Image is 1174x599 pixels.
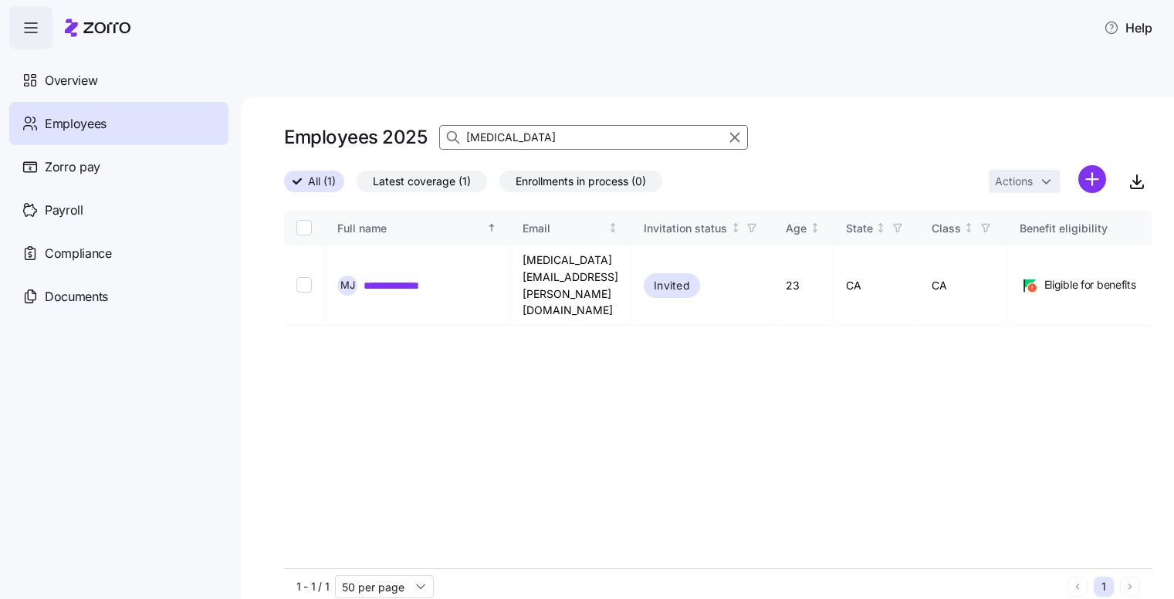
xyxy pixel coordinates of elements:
[995,176,1033,187] span: Actions
[9,188,228,232] a: Payroll
[516,171,646,191] span: Enrollments in process (0)
[523,220,605,237] div: Email
[846,220,873,237] div: State
[486,222,497,233] div: Sorted ascending
[1078,165,1106,193] svg: add icon
[875,222,886,233] div: Not sorted
[932,220,961,237] div: Class
[644,220,727,237] div: Invitation status
[9,59,228,102] a: Overview
[9,232,228,275] a: Compliance
[45,287,108,306] span: Documents
[296,579,329,594] span: 1 - 1 / 1
[45,201,83,220] span: Payroll
[510,210,631,245] th: EmailNot sorted
[786,220,807,237] div: Age
[773,245,834,326] td: 23
[989,170,1060,193] button: Actions
[773,210,834,245] th: AgeNot sorted
[45,114,107,134] span: Employees
[810,222,820,233] div: Not sorted
[1120,577,1140,597] button: Next page
[1094,577,1114,597] button: 1
[45,157,100,177] span: Zorro pay
[1044,277,1136,293] span: Eligible for benefits
[340,280,355,290] span: M J
[654,276,690,295] span: Invited
[1067,577,1088,597] button: Previous page
[730,222,741,233] div: Not sorted
[9,102,228,145] a: Employees
[919,210,1007,245] th: ClassNot sorted
[296,220,312,235] input: Select all records
[510,245,631,326] td: [MEDICAL_DATA][EMAIL_ADDRESS][PERSON_NAME][DOMAIN_NAME]
[296,278,312,293] input: Select record 1
[325,210,510,245] th: Full nameSorted ascending
[834,210,919,245] th: StateNot sorted
[45,244,112,263] span: Compliance
[284,125,427,149] h1: Employees 2025
[963,222,974,233] div: Not sorted
[9,145,228,188] a: Zorro pay
[834,245,919,326] td: CA
[308,171,336,191] span: All (1)
[45,71,97,90] span: Overview
[439,125,748,150] input: Search Employees
[373,171,471,191] span: Latest coverage (1)
[631,210,773,245] th: Invitation statusNot sorted
[607,222,618,233] div: Not sorted
[337,220,484,237] div: Full name
[919,245,1007,326] td: CA
[9,275,228,318] a: Documents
